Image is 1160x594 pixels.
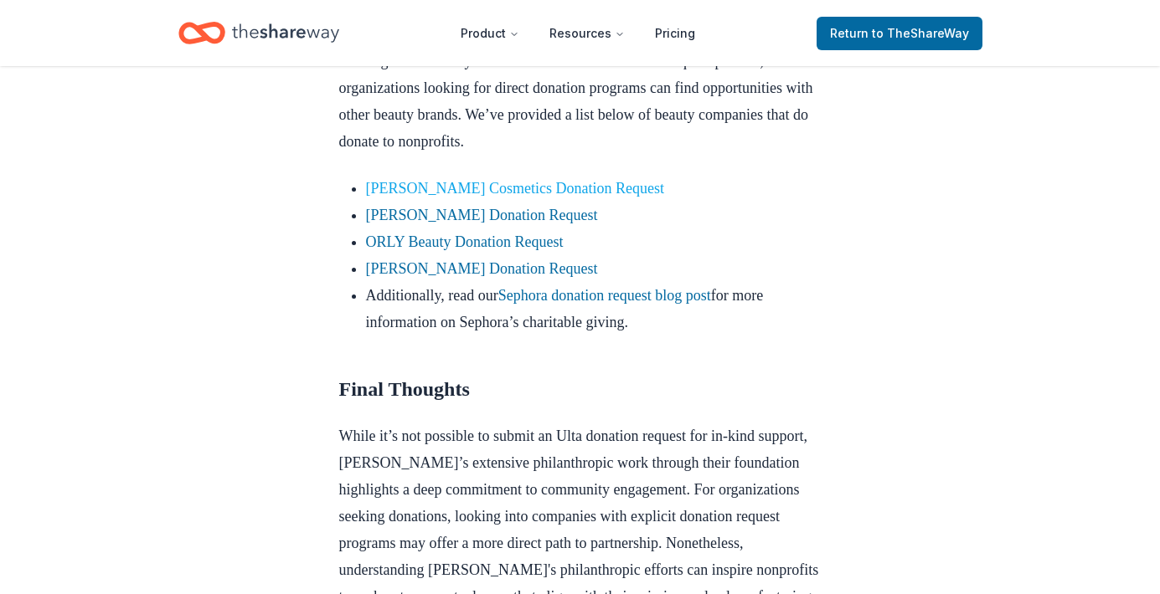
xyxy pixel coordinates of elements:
[366,207,598,223] a: [PERSON_NAME] Donation Request
[642,17,709,50] a: Pricing
[447,13,709,53] nav: Main
[366,282,822,335] li: Additionally, read our for more information on Sephora’s charitable giving.
[366,233,564,250] a: ORLY Beauty Donation Request
[339,376,822,402] h2: Final Thoughts
[498,287,711,304] a: Sephora donation request blog post
[366,260,598,277] a: [PERSON_NAME] Donation Request
[178,13,339,53] a: Home
[339,48,822,155] p: Although Ulta Beauty does not have a direct donation request process, organizations looking for d...
[447,17,533,50] button: Product
[830,23,969,44] span: Return
[536,17,638,50] button: Resources
[872,26,969,40] span: to TheShareWay
[817,17,982,50] a: Returnto TheShareWay
[366,180,664,197] a: [PERSON_NAME] Cosmetics Donation Request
